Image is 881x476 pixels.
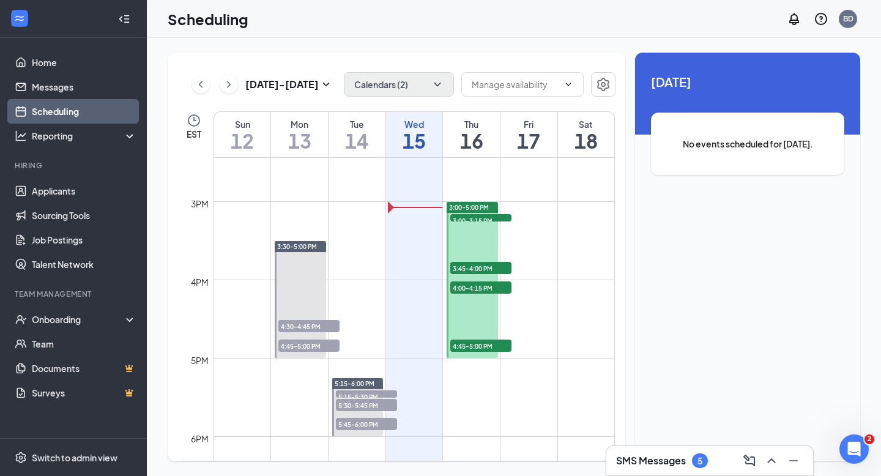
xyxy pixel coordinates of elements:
[443,130,500,151] h1: 16
[214,118,270,130] div: Sun
[271,112,328,157] a: October 13, 2025
[386,130,443,151] h1: 15
[214,112,270,157] a: October 12, 2025
[336,399,397,411] span: 5:30-5:45 PM
[191,75,210,94] button: ChevronLeft
[450,214,511,226] span: 3:00-3:15 PM
[329,112,385,157] a: October 14, 2025
[344,72,454,97] button: Calendars (2)ChevronDown
[336,418,397,430] span: 5:45-6:00 PM
[32,75,136,99] a: Messages
[15,313,27,325] svg: UserCheck
[472,78,559,91] input: Manage availability
[558,118,614,130] div: Sat
[596,77,611,92] svg: Settings
[32,50,136,75] a: Home
[32,356,136,381] a: DocumentsCrown
[319,77,333,92] svg: SmallChevronDown
[15,452,27,464] svg: Settings
[220,75,238,94] button: ChevronRight
[651,72,844,91] span: [DATE]
[740,451,759,470] button: ComposeMessage
[336,390,397,403] span: 5:15-5:30 PM
[450,340,511,352] span: 4:45-5:00 PM
[168,9,248,29] h1: Scheduling
[195,77,207,92] svg: ChevronLeft
[278,340,340,352] span: 4:45-5:00 PM
[214,130,270,151] h1: 12
[32,130,137,142] div: Reporting
[558,112,614,157] a: October 18, 2025
[329,118,385,130] div: Tue
[335,379,374,388] span: 5:15-6:00 PM
[500,118,557,130] div: Fri
[329,130,385,151] h1: 14
[431,78,444,91] svg: ChevronDown
[32,252,136,277] a: Talent Network
[843,13,853,24] div: BD
[271,130,328,151] h1: 13
[675,137,820,151] span: No events scheduled for [DATE].
[188,197,211,210] div: 3pm
[32,332,136,356] a: Team
[32,228,136,252] a: Job Postings
[277,242,317,251] span: 3:30-5:00 PM
[118,13,130,25] svg: Collapse
[187,128,201,140] span: EST
[32,313,126,325] div: Onboarding
[839,434,869,464] iframe: Intercom live chat
[864,434,874,444] span: 2
[764,453,779,468] svg: ChevronUp
[187,113,201,128] svg: Clock
[762,451,781,470] button: ChevronUp
[443,118,500,130] div: Thu
[697,456,702,466] div: 5
[591,72,615,97] button: Settings
[15,130,27,142] svg: Analysis
[32,203,136,228] a: Sourcing Tools
[15,160,134,171] div: Hiring
[245,78,319,91] h3: [DATE] - [DATE]
[32,452,117,464] div: Switch to admin view
[784,451,803,470] button: Minimize
[449,203,489,212] span: 3:00-5:00 PM
[500,112,557,157] a: October 17, 2025
[450,281,511,294] span: 4:00-4:15 PM
[188,432,211,445] div: 6pm
[386,118,443,130] div: Wed
[786,453,801,468] svg: Minimize
[188,354,211,367] div: 5pm
[787,12,801,26] svg: Notifications
[814,12,828,26] svg: QuestionInfo
[271,118,328,130] div: Mon
[742,453,757,468] svg: ComposeMessage
[223,77,235,92] svg: ChevronRight
[616,454,686,467] h3: SMS Messages
[278,320,340,332] span: 4:30-4:45 PM
[443,112,500,157] a: October 16, 2025
[563,80,573,89] svg: ChevronDown
[558,130,614,151] h1: 18
[32,381,136,405] a: SurveysCrown
[500,130,557,151] h1: 17
[386,112,443,157] a: October 15, 2025
[188,275,211,289] div: 4pm
[450,262,511,274] span: 3:45-4:00 PM
[15,289,134,299] div: Team Management
[32,179,136,203] a: Applicants
[13,12,26,24] svg: WorkstreamLogo
[32,99,136,124] a: Scheduling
